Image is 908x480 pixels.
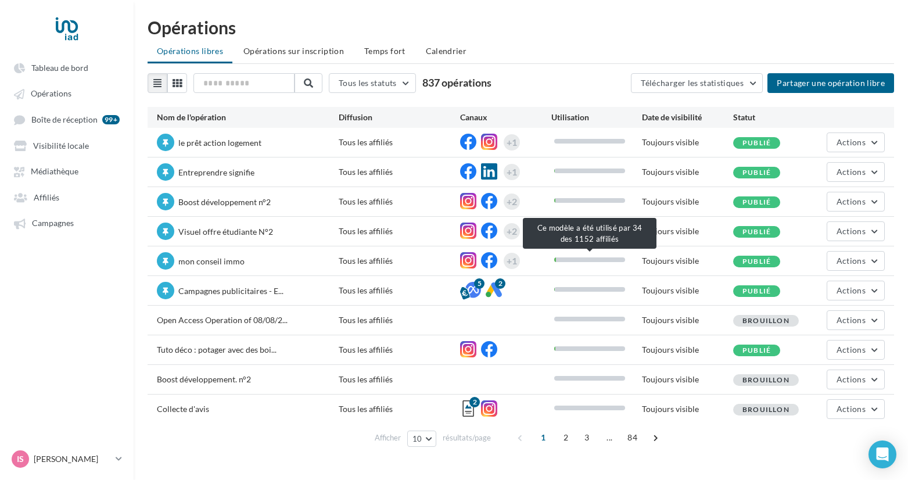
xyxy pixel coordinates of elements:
span: Publié [742,138,771,147]
span: le prêt action logement [178,138,261,148]
span: Tuto déco : potager avec des boi... [157,345,277,354]
div: Canaux [460,112,551,123]
div: Tous les affiliés [339,196,460,207]
span: Open Access Operation of 08/08/2... [157,315,288,325]
span: Opérations [31,89,71,99]
div: +2 [507,194,517,210]
span: Actions [837,256,866,266]
div: +1 [507,134,517,151]
span: Calendrier [426,46,467,56]
div: Tous les affiliés [339,285,460,296]
div: Utilisation [551,112,643,123]
button: Tous les statuts [329,73,416,93]
span: Entreprendre signifie [178,167,254,177]
span: Actions [837,345,866,354]
div: Tous les affiliés [339,374,460,385]
div: Toujours visible [642,255,733,267]
button: Partager une opération libre [767,73,894,93]
span: Visuel offre étudiante N°2 [178,227,273,237]
button: Actions [827,251,885,271]
div: Statut [733,112,824,123]
span: Visibilité locale [33,141,89,151]
span: Publié [742,286,771,295]
div: Opérations [148,19,894,36]
div: Tous les affiliés [339,166,460,178]
span: Collecte d'avis [157,404,209,414]
button: Actions [827,399,885,419]
a: Is [PERSON_NAME] [9,448,124,470]
button: Actions [827,340,885,360]
button: Télécharger les statistiques [631,73,763,93]
span: ... [600,428,619,447]
span: Affiliés [34,192,59,202]
div: Tous les affiliés [339,314,460,326]
p: [PERSON_NAME] [34,453,111,465]
button: Actions [827,221,885,241]
button: Actions [827,132,885,152]
div: Toujours visible [642,403,733,415]
span: 2 [557,428,575,447]
div: Date de visibilité [642,112,733,123]
div: +2 [507,223,517,239]
span: Tous les statuts [339,78,397,88]
span: Télécharger les statistiques [641,78,744,88]
span: Brouillon [742,316,789,325]
span: 10 [412,434,422,443]
div: 5 [474,278,484,289]
span: Publié [742,198,771,206]
button: Actions [827,192,885,212]
a: Affiliés [7,187,127,207]
div: Tous les affiliés [339,137,460,148]
span: Afficher [375,432,401,443]
span: Campagnes [32,218,74,228]
div: Open Intercom Messenger [868,440,896,468]
span: Tableau de bord [31,63,88,73]
div: 2 [495,278,505,289]
span: Brouillon [742,375,789,384]
span: Publié [742,168,771,177]
a: Opérations [7,83,127,103]
div: Ce modèle a été utilisé par 34 des 1152 affiliés [523,218,656,249]
div: Toujours visible [642,374,733,385]
a: Boîte de réception 99+ [7,109,127,130]
span: Publié [742,346,771,354]
span: mon conseil immo [178,256,245,266]
span: 1 [534,428,552,447]
div: Tous les affiliés [339,255,460,267]
div: +1 [507,253,517,269]
div: Diffusion [339,112,460,123]
button: Actions [827,162,885,182]
span: Actions [837,285,866,295]
div: Toujours visible [642,314,733,326]
div: Toujours visible [642,285,733,296]
div: Toujours visible [642,137,733,148]
span: 84 [623,428,642,447]
span: Brouillon [742,405,789,414]
span: Publié [742,257,771,266]
div: +1 [507,164,517,180]
span: Actions [837,167,866,177]
div: Nom de l'opération [157,112,339,123]
button: 10 [407,431,437,447]
button: Actions [827,281,885,300]
span: Opérations sur inscription [243,46,344,56]
a: Visibilité locale [7,135,127,156]
div: Toujours visible [642,344,733,356]
div: Tous les affiliés [339,344,460,356]
span: Publié [742,227,771,236]
button: Actions [827,370,885,389]
span: Actions [837,196,866,206]
span: résultats/page [443,432,491,443]
span: Boost développement. n°2 [157,374,251,384]
span: Actions [837,226,866,236]
a: Campagnes [7,212,127,233]
a: Médiathèque [7,160,127,181]
span: Boost développement n°2 [178,197,271,207]
div: Toujours visible [642,166,733,178]
span: Actions [837,374,866,384]
div: Toujours visible [642,196,733,207]
div: Tous les affiliés [339,403,460,415]
a: Tableau de bord [7,57,127,78]
div: Tous les affiliés [339,225,460,237]
div: 99+ [102,115,120,124]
